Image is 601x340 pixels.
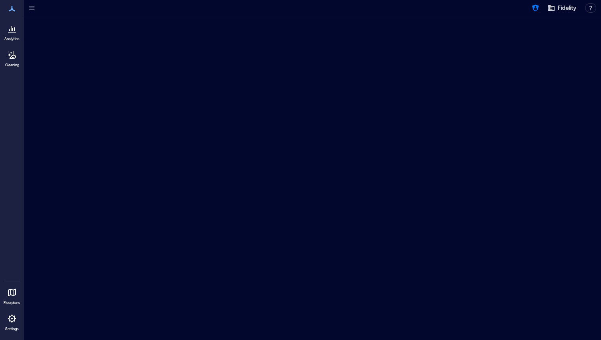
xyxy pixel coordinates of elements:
a: Floorplans [1,283,23,307]
a: Analytics [2,19,22,44]
p: Analytics [4,36,19,41]
span: Fidelity [558,4,576,12]
p: Cleaning [5,63,19,67]
button: Fidelity [545,2,579,14]
p: Floorplans [4,300,20,305]
a: Cleaning [2,45,22,70]
a: Settings [2,309,21,334]
p: Settings [5,327,19,331]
